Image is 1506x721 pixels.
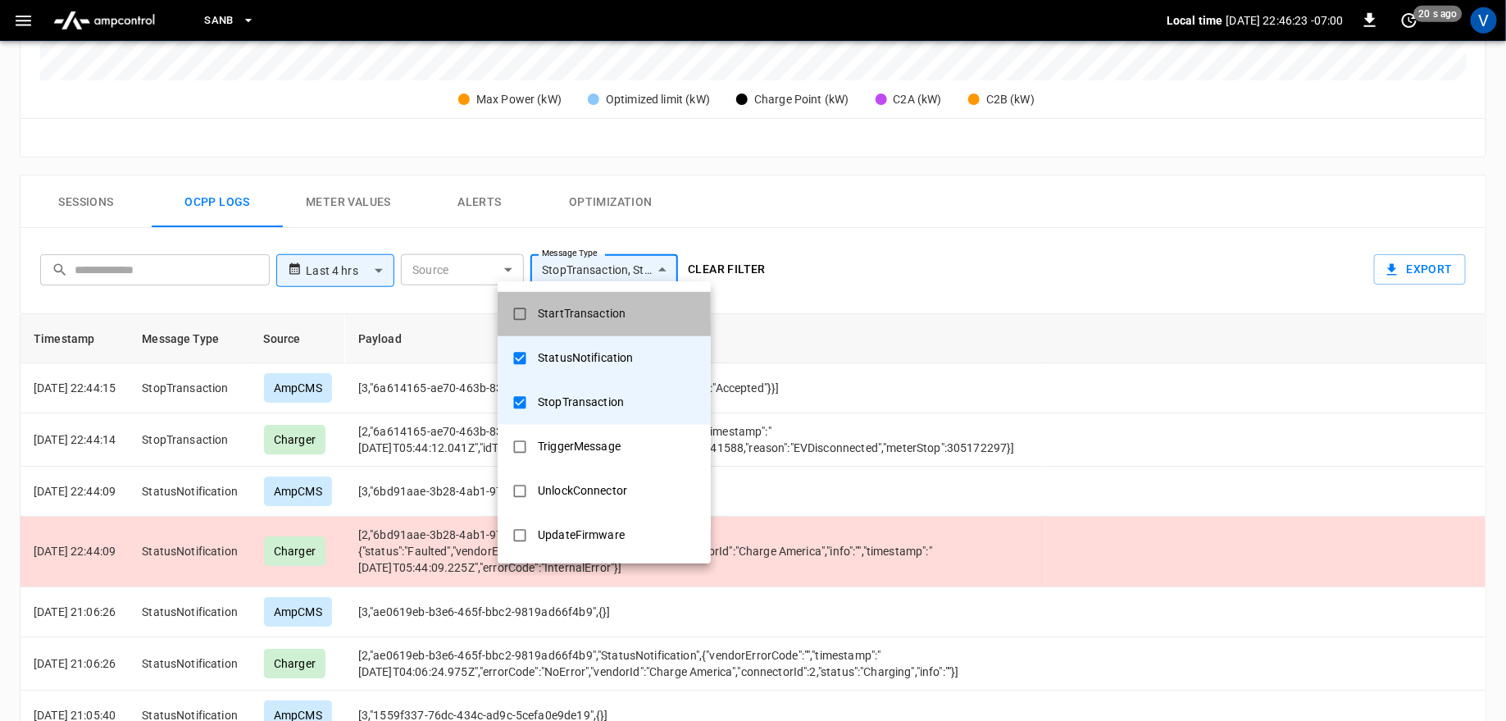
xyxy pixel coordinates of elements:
div: UpdateFirmware [528,520,635,550]
div: StopTransaction [528,387,634,418]
div: StartTransaction [528,299,635,329]
div: StatusNotification [528,343,643,373]
div: UnlockConnector [528,476,637,506]
div: TriggerMessage [528,431,630,462]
